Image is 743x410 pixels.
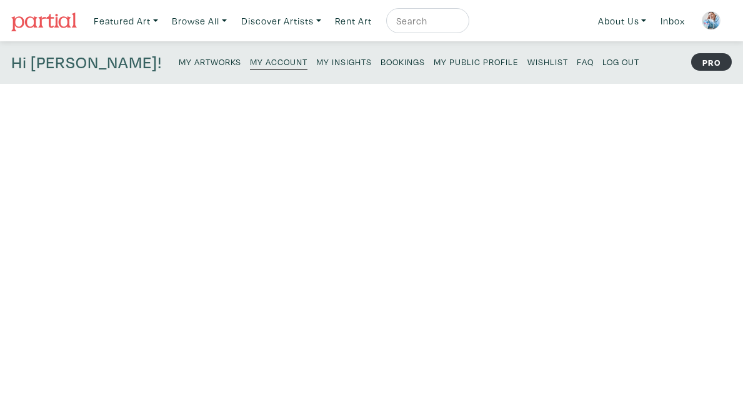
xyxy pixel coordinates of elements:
[11,53,162,73] h4: Hi [PERSON_NAME]!
[381,56,425,68] small: Bookings
[381,53,425,69] a: Bookings
[602,53,639,69] a: Log Out
[88,8,164,34] a: Featured Art
[577,56,594,68] small: FAQ
[250,56,307,68] small: My Account
[250,53,307,70] a: My Account
[179,53,241,69] a: My Artworks
[527,53,568,69] a: Wishlist
[527,56,568,68] small: Wishlist
[691,53,732,71] strong: PRO
[316,56,372,68] small: My Insights
[329,8,377,34] a: Rent Art
[316,53,372,69] a: My Insights
[592,8,652,34] a: About Us
[434,53,519,69] a: My Public Profile
[236,8,327,34] a: Discover Artists
[395,13,457,29] input: Search
[702,11,721,30] img: phpThumb.php
[166,8,232,34] a: Browse All
[655,8,691,34] a: Inbox
[434,56,519,68] small: My Public Profile
[577,53,594,69] a: FAQ
[179,56,241,68] small: My Artworks
[602,56,639,68] small: Log Out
